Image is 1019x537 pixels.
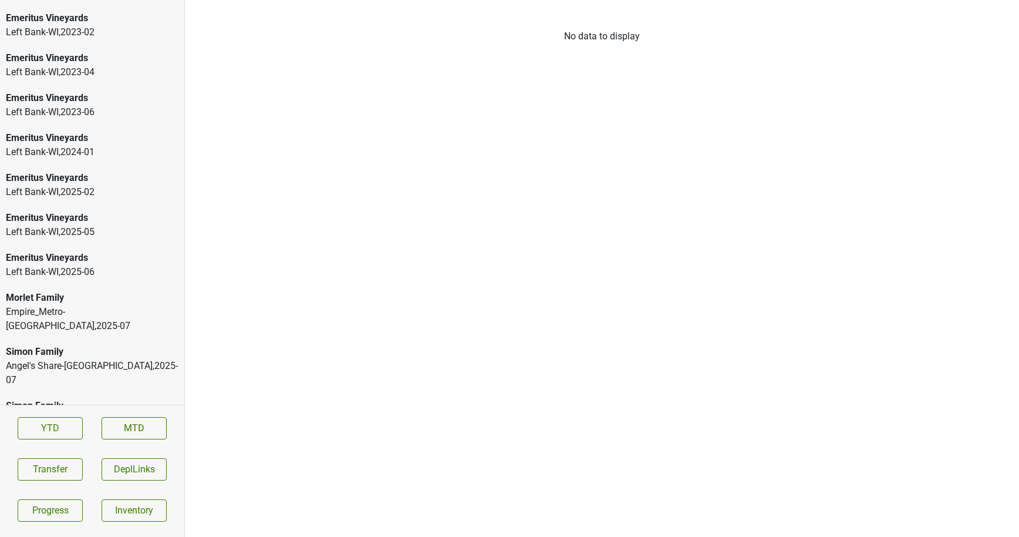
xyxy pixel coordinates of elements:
[6,185,178,199] div: Left Bank-WI , 2025 - 02
[6,265,178,279] div: Left Bank-WI , 2025 - 06
[185,29,1019,43] div: No data to display
[6,131,178,145] div: Emeritus Vineyards
[6,291,178,305] div: Morlet Family
[6,65,178,79] div: Left Bank-WI , 2023 - 04
[6,11,178,25] div: Emeritus Vineyards
[6,399,178,413] div: Simon Family
[18,458,83,481] button: Transfer
[6,105,178,119] div: Left Bank-WI , 2023 - 06
[6,171,178,185] div: Emeritus Vineyards
[6,345,178,359] div: Simon Family
[6,211,178,225] div: Emeritus Vineyards
[6,225,178,239] div: Left Bank-WI , 2025 - 05
[18,417,83,439] a: YTD
[6,51,178,65] div: Emeritus Vineyards
[18,499,83,522] a: Progress
[102,499,167,522] a: Inventory
[6,305,178,333] div: Empire_Metro-[GEOGRAPHIC_DATA] , 2025 - 07
[102,458,167,481] button: DeplLinks
[6,251,178,265] div: Emeritus Vineyards
[102,417,167,439] a: MTD
[6,91,178,105] div: Emeritus Vineyards
[6,25,178,39] div: Left Bank-WI , 2023 - 02
[6,145,178,159] div: Left Bank-WI , 2024 - 01
[6,359,178,387] div: Angel's Share-[GEOGRAPHIC_DATA] , 2025 - 07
